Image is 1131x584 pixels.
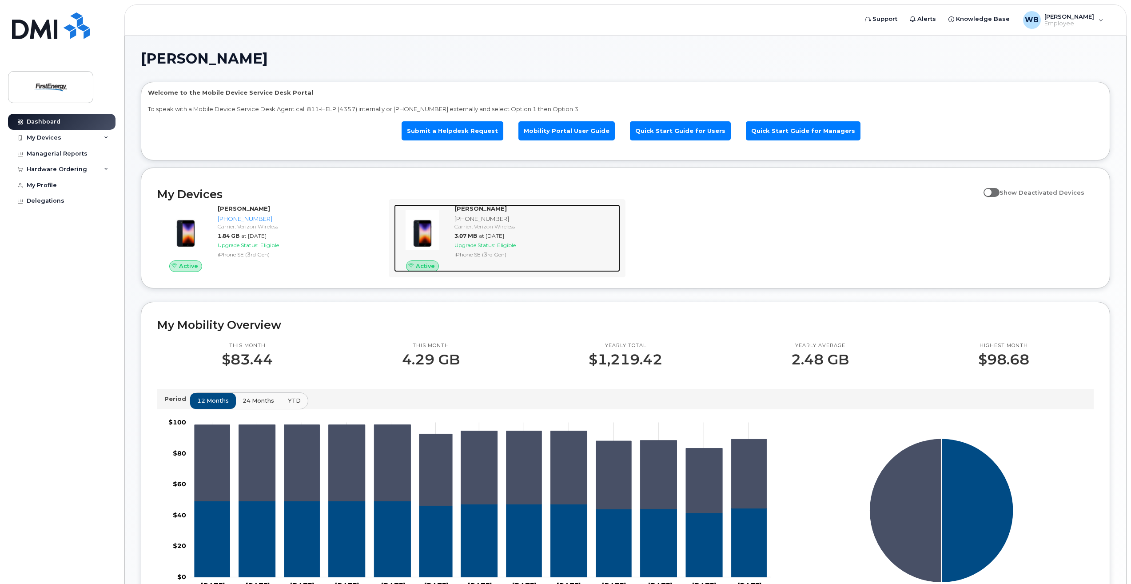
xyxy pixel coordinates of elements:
p: $98.68 [978,352,1029,368]
div: [PHONE_NUMBER] [454,215,617,223]
p: 4.29 GB [402,352,460,368]
iframe: Messenger Launcher [1092,545,1124,577]
div: Carrier: Verizon Wireless [218,223,380,230]
span: Eligible [260,242,279,248]
tspan: $100 [168,419,186,427]
div: iPhone SE (3rd Gen) [218,251,380,258]
p: Period [164,395,190,403]
span: 1.84 GB [218,232,239,239]
g: 330-604-3475 [195,501,767,578]
div: Carrier: Verizon Wireless [454,223,617,230]
strong: [PERSON_NAME] [218,205,270,212]
span: Upgrade Status: [454,242,495,248]
span: Upgrade Status: [218,242,259,248]
h2: My Mobility Overview [157,318,1094,332]
a: Quick Start Guide for Users [630,121,731,140]
a: Mobility Portal User Guide [518,121,615,140]
span: 3.07 MB [454,232,477,239]
span: YTD [288,396,301,405]
strong: [PERSON_NAME] [454,205,507,212]
span: Show Deactivated Devices [1000,189,1084,196]
p: This month [402,342,460,349]
p: $1,219.42 [589,352,662,368]
tspan: $60 [173,480,186,488]
span: Active [179,262,198,270]
a: Quick Start Guide for Managers [746,121,860,140]
div: iPhone SE (3rd Gen) [454,251,617,258]
span: [PERSON_NAME] [141,52,268,65]
g: Series [869,439,1014,583]
p: Yearly average [791,342,849,349]
tspan: $20 [173,542,186,550]
h2: My Devices [157,188,979,201]
a: Submit a Helpdesk Request [402,121,503,140]
img: image20231002-3703462-1angbar.jpeg [401,209,444,252]
g: 330-813-6299 [195,425,767,513]
tspan: $0 [177,573,186,581]
input: Show Deactivated Devices [984,184,991,191]
tspan: $80 [173,449,186,457]
div: [PHONE_NUMBER] [218,215,380,223]
tspan: $40 [173,511,186,519]
a: Active[PERSON_NAME][PHONE_NUMBER]Carrier: Verizon Wireless3.07 MBat [DATE]Upgrade Status:Eligible... [394,204,620,272]
p: 2.48 GB [791,352,849,368]
span: Active [416,262,435,270]
p: This month [222,342,273,349]
span: Eligible [497,242,516,248]
p: Welcome to the Mobile Device Service Desk Portal [148,88,1103,97]
p: $83.44 [222,352,273,368]
a: Active[PERSON_NAME][PHONE_NUMBER]Carrier: Verizon Wireless1.84 GBat [DATE]Upgrade Status:Eligible... [157,204,383,272]
span: at [DATE] [479,232,504,239]
span: at [DATE] [241,232,267,239]
span: 24 months [243,396,274,405]
img: image20231002-3703462-1angbar.jpeg [164,209,207,252]
p: Highest month [978,342,1029,349]
p: Yearly total [589,342,662,349]
p: To speak with a Mobile Device Service Desk Agent call 811-HELP (4357) internally or [PHONE_NUMBER... [148,105,1103,113]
